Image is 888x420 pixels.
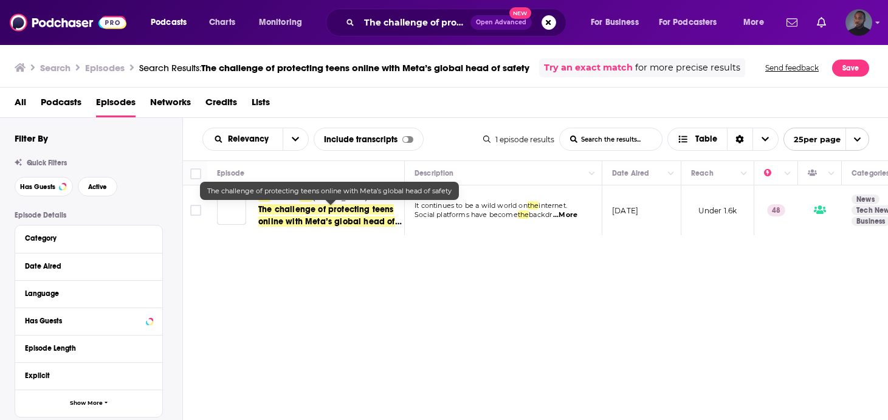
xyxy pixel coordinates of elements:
[41,92,81,117] a: Podcasts
[201,62,529,74] span: The challenge of protecting teens online with Meta’s global head of safety
[96,92,136,117] a: Episodes
[25,230,153,246] button: Category
[470,15,532,30] button: Open AdvancedNew
[845,9,872,36] img: User Profile
[25,371,145,380] div: Explicit
[359,13,470,32] input: Search podcasts, credits, & more...
[553,210,577,220] span: ...More
[25,289,145,298] div: Language
[15,92,26,117] a: All
[415,166,453,181] div: Description
[659,14,717,31] span: For Podcasters
[518,210,529,219] span: the
[735,13,779,32] button: open menu
[591,14,639,31] span: For Business
[808,166,825,181] div: Has Guests
[585,167,599,181] button: Column Actions
[743,14,764,31] span: More
[190,205,201,216] span: Toggle select row
[476,19,526,26] span: Open Advanced
[762,58,822,77] button: Send feedback
[483,135,554,144] div: 1 episode results
[20,184,55,190] span: Has Guests
[845,9,872,36] button: Show profile menu
[832,60,869,77] button: Save
[727,128,752,150] div: Sort Direction
[539,201,567,210] span: internet.
[228,135,273,143] span: Relevancy
[25,340,153,356] button: Episode Length
[782,12,802,33] a: Show notifications dropdown
[27,159,67,167] span: Quick Filters
[207,187,452,195] span: The challenge of protecting teens online with Meta’s global head of safety
[202,128,309,151] h2: Choose List sort
[139,62,529,74] a: Search Results:The challenge of protecting teens online with Meta’s global head of safety
[651,13,735,32] button: open menu
[695,135,717,143] span: Table
[415,201,528,210] span: It continues to be a wild world on
[529,210,552,219] span: backdr
[824,167,839,181] button: Column Actions
[259,14,302,31] span: Monitoring
[25,344,145,353] div: Episode Length
[691,166,714,181] div: Reach
[25,262,145,270] div: Date Aired
[812,12,831,33] a: Show notifications dropdown
[767,204,785,216] p: 48
[85,62,125,74] h3: Episodes
[88,184,107,190] span: Active
[845,9,872,36] span: Logged in as jarryd.boyd
[78,177,117,196] button: Active
[205,92,237,117] a: Credits
[25,258,153,274] button: Date Aired
[764,166,781,181] div: Power Score
[283,128,308,150] button: open menu
[582,13,654,32] button: open menu
[201,13,243,32] a: Charts
[737,167,751,181] button: Column Actions
[314,128,424,151] div: Include transcripts
[612,166,649,181] div: Date Aired
[139,62,529,74] div: Search Results:
[784,130,841,149] span: 25 per page
[70,400,103,407] span: Show More
[25,317,142,325] div: Has Guests
[142,13,202,32] button: open menu
[15,211,163,219] p: Episode Details
[509,7,531,19] span: New
[415,210,518,219] span: Social platforms have become
[25,234,145,243] div: Category
[783,128,869,151] button: open menu
[612,205,638,216] p: [DATE]
[25,286,153,301] button: Language
[258,204,403,228] a: The challenge of protecting teens online with Meta’s global head of safety
[40,62,71,74] h3: Search
[15,177,73,196] button: Has Guests
[544,61,633,75] a: Try an exact match
[337,9,578,36] div: Search podcasts, credits, & more...
[252,92,270,117] a: Lists
[250,13,318,32] button: open menu
[203,135,283,143] button: open menu
[15,133,48,144] h2: Filter By
[667,128,779,151] button: Choose View
[852,195,879,204] a: News
[258,204,395,239] span: The challenge of protecting teens online with Meta’s global head of safety
[528,201,539,210] span: the
[150,92,191,117] span: Networks
[10,11,126,34] img: Podchaser - Follow, Share and Rate Podcasts
[209,14,235,31] span: Charts
[780,167,795,181] button: Column Actions
[698,206,737,215] span: Under 1.6k
[664,167,678,181] button: Column Actions
[217,166,244,181] div: Episode
[151,14,187,31] span: Podcasts
[25,368,153,383] button: Explicit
